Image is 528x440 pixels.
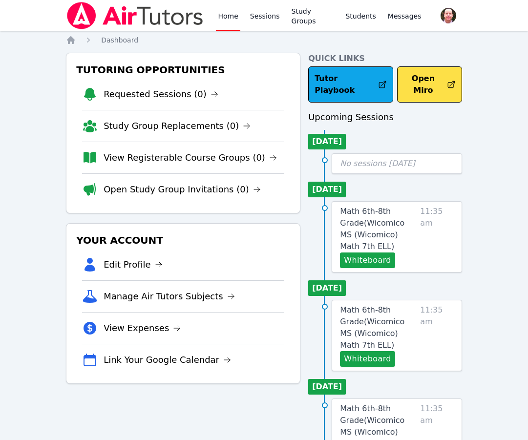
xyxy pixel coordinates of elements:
li: [DATE] [308,379,346,395]
span: 11:35 am [420,206,454,268]
button: Whiteboard [340,351,395,367]
span: Dashboard [101,36,138,44]
a: Tutor Playbook [308,66,393,103]
img: Air Tutors [66,2,204,29]
a: Open Study Group Invitations (0) [104,183,261,196]
li: [DATE] [308,134,346,149]
a: Requested Sessions (0) [104,87,218,101]
a: Edit Profile [104,258,163,272]
a: View Registerable Course Groups (0) [104,151,277,165]
li: [DATE] [308,280,346,296]
h3: Tutoring Opportunities [74,61,292,79]
button: Open Miro [397,66,462,103]
h3: Upcoming Sessions [308,110,462,124]
span: Math 6th-8th Grade ( Wicomico MS (Wicomico) Math 7th ELL ) [340,305,404,350]
h3: Your Account [74,231,292,249]
span: No sessions [DATE] [340,159,415,168]
h4: Quick Links [308,53,462,64]
span: Messages [388,11,422,21]
a: Dashboard [101,35,138,45]
nav: Breadcrumb [66,35,462,45]
a: Study Group Replacements (0) [104,119,251,133]
button: Whiteboard [340,252,395,268]
span: 11:35 am [420,304,454,367]
a: View Expenses [104,321,181,335]
a: Math 6th-8th Grade(Wicomico MS (Wicomico) Math 7th ELL) [340,304,416,351]
li: [DATE] [308,182,346,197]
a: Math 6th-8th Grade(Wicomico MS (Wicomico) Math 7th ELL) [340,206,416,252]
a: Link Your Google Calendar [104,353,231,367]
span: Math 6th-8th Grade ( Wicomico MS (Wicomico) Math 7th ELL ) [340,207,404,251]
a: Manage Air Tutors Subjects [104,290,235,303]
